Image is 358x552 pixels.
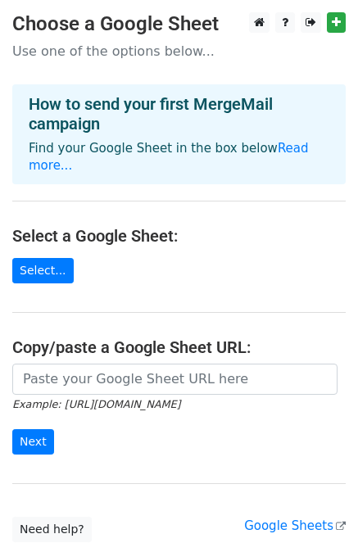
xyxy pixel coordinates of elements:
[12,517,92,542] a: Need help?
[12,43,346,60] p: Use one of the options below...
[29,141,309,173] a: Read more...
[12,258,74,283] a: Select...
[12,429,54,455] input: Next
[29,140,329,174] p: Find your Google Sheet in the box below
[12,398,180,410] small: Example: [URL][DOMAIN_NAME]
[12,364,338,395] input: Paste your Google Sheet URL here
[29,94,329,133] h4: How to send your first MergeMail campaign
[244,518,346,533] a: Google Sheets
[12,226,346,246] h4: Select a Google Sheet:
[12,12,346,36] h3: Choose a Google Sheet
[12,337,346,357] h4: Copy/paste a Google Sheet URL:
